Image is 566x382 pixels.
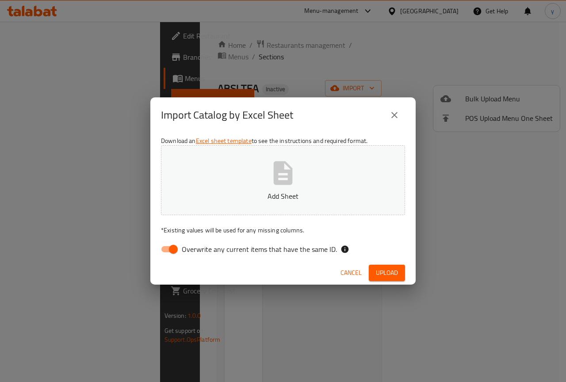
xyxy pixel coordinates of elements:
span: Overwrite any current items that have the same ID. [182,244,337,255]
div: Download an to see the instructions and required format. [150,133,416,261]
button: Upload [369,265,405,281]
span: Upload [376,267,398,278]
a: Excel sheet template [196,135,252,147]
h2: Import Catalog by Excel Sheet [161,108,293,122]
span: Cancel [340,267,362,278]
svg: If the overwrite option isn't selected, then the items that match an existing ID will be ignored ... [340,245,349,254]
p: Existing values will be used for any missing columns. [161,226,405,235]
p: Add Sheet [175,191,391,201]
button: close [384,104,405,126]
button: Add Sheet [161,145,405,215]
button: Cancel [337,265,365,281]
